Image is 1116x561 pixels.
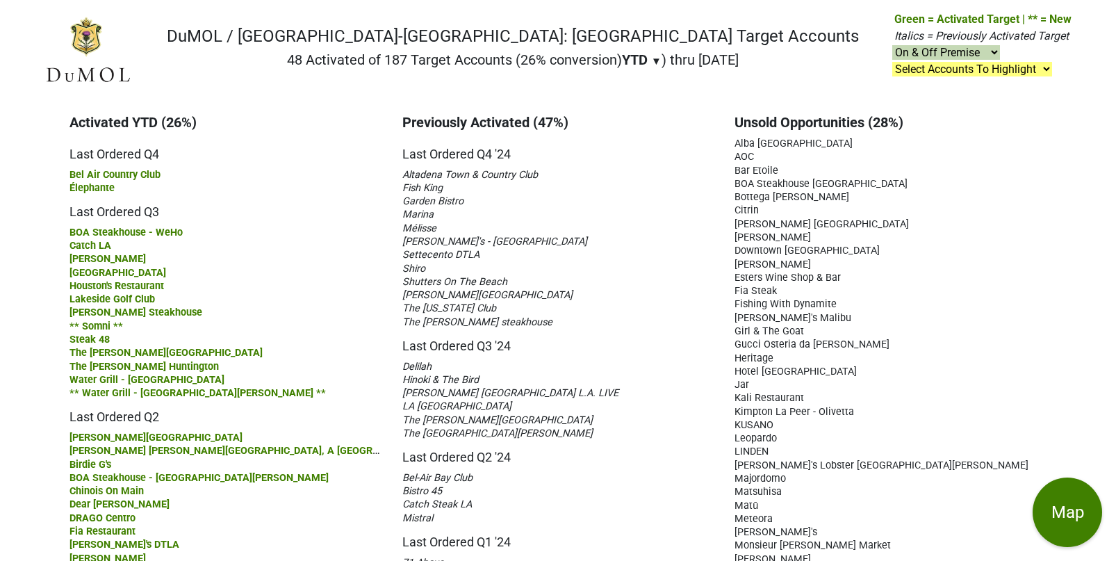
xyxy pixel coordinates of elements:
[402,236,587,247] span: [PERSON_NAME]'s - [GEOGRAPHIC_DATA]
[69,307,202,318] span: [PERSON_NAME] Steakhouse
[735,352,773,364] span: Heritage
[69,136,381,162] h5: Last Ordered Q4
[402,289,573,301] span: [PERSON_NAME][GEOGRAPHIC_DATA]
[735,486,782,498] span: Matsuhisa
[402,169,538,181] span: Altadena Town & Country Club
[735,218,909,230] span: [PERSON_NAME] [GEOGRAPHIC_DATA]
[735,231,811,243] span: [PERSON_NAME]
[69,459,111,471] span: Birdie G's
[735,138,853,149] span: Alba [GEOGRAPHIC_DATA]
[402,276,507,288] span: Shutters On The Beach
[402,302,496,314] span: The [US_STATE] Club
[651,55,662,67] span: ▼
[735,366,857,377] span: Hotel [GEOGRAPHIC_DATA]
[44,16,131,85] img: DuMOL
[735,460,1028,471] span: [PERSON_NAME]'s Lobster [GEOGRAPHIC_DATA][PERSON_NAME]
[402,209,434,220] span: Marina
[402,222,436,234] span: Mélisse
[69,182,115,194] span: Élephante
[735,285,777,297] span: Fia Steak
[402,387,618,399] span: [PERSON_NAME] [GEOGRAPHIC_DATA] L.A. LIVE
[735,392,804,404] span: Kali Restaurant
[735,178,908,190] span: BOA Steakhouse [GEOGRAPHIC_DATA]
[69,361,219,373] span: The [PERSON_NAME] Huntington
[69,334,110,345] span: Steak 48
[402,263,425,275] span: Shiro
[735,379,749,391] span: Jar
[735,151,754,163] span: AOC
[69,293,155,305] span: Lakeside Golf Club
[735,245,880,257] span: Downtown [GEOGRAPHIC_DATA]
[69,280,164,292] span: Houston's Restaurant
[402,195,463,207] span: Garden Bistro
[69,387,326,399] span: ** Water Grill - [GEOGRAPHIC_DATA][PERSON_NAME] **
[735,539,891,551] span: Monsieur [PERSON_NAME] Market
[69,347,263,359] span: The [PERSON_NAME][GEOGRAPHIC_DATA]
[735,312,851,324] span: [PERSON_NAME]'s Malibu
[735,406,854,418] span: Kimpton La Peer - Olivetta
[402,316,552,328] span: The [PERSON_NAME] steakhouse
[735,513,773,525] span: Meteora
[69,240,111,252] span: Catch LA
[894,13,1072,26] span: Green = Activated Target | ** = New
[402,524,714,550] h5: Last Ordered Q1 '24
[735,298,837,310] span: Fishing With Dynamite
[69,472,329,484] span: BOA Steakhouse - [GEOGRAPHIC_DATA][PERSON_NAME]
[69,526,136,537] span: Fia Restaurant
[735,272,841,284] span: Esters Wine Shop & Bar
[69,444,434,457] span: [PERSON_NAME] [PERSON_NAME][GEOGRAPHIC_DATA], A [GEOGRAPHIC_DATA]
[735,473,786,485] span: Majordomo
[735,165,778,177] span: Bar Etoile
[735,446,769,457] span: LINDEN
[402,485,442,497] span: Bistro 45
[735,204,759,216] span: Citrin
[402,374,479,386] span: Hinoki & The Bird
[735,114,1047,131] h3: Unsold Opportunities (28%)
[735,419,773,431] span: KUSANO
[735,500,758,512] span: Matū
[402,414,593,426] span: The [PERSON_NAME][GEOGRAPHIC_DATA]
[69,114,381,131] h3: Activated YTD (26%)
[402,328,714,354] h5: Last Ordered Q3 '24
[735,432,777,444] span: Leopardo
[402,439,714,465] h5: Last Ordered Q2 '24
[69,432,243,444] span: [PERSON_NAME][GEOGRAPHIC_DATA]
[622,51,648,68] span: YTD
[69,267,166,279] span: [GEOGRAPHIC_DATA]
[69,253,146,265] span: [PERSON_NAME]
[1033,478,1102,547] button: Map
[735,339,889,350] span: Gucci Osteria da [PERSON_NAME]
[402,361,432,373] span: Delilah
[69,399,381,425] h5: Last Ordered Q2
[69,194,381,220] h5: Last Ordered Q3
[69,227,183,238] span: BOA Steakhouse - WeHo
[167,26,859,47] h1: DuMOL / [GEOGRAPHIC_DATA]-[GEOGRAPHIC_DATA]: [GEOGRAPHIC_DATA] Target Accounts
[69,539,179,551] span: [PERSON_NAME]'s DTLA
[735,259,811,270] span: [PERSON_NAME]
[735,191,849,203] span: Bottega [PERSON_NAME]
[69,498,170,510] span: Dear [PERSON_NAME]
[402,182,443,194] span: Fish King
[402,249,479,261] span: Settecento DTLA
[402,400,511,412] span: LA [GEOGRAPHIC_DATA]
[167,51,859,68] h2: 48 Activated of 187 Target Accounts (26% conversion) ) thru [DATE]
[402,472,473,484] span: Bel-Air Bay Club
[894,29,1069,42] span: Italics = Previously Activated Target
[402,114,714,131] h3: Previously Activated (47%)
[69,485,144,497] span: Chinois On Main
[402,512,433,524] span: Mistral
[69,169,161,181] span: Bel Air Country Club
[735,325,804,337] span: Girl & The Goat
[402,498,472,510] span: Catch Steak LA
[735,526,817,538] span: [PERSON_NAME]'s
[69,512,136,524] span: DRAGO Centro
[402,136,714,162] h5: Last Ordered Q4 '24
[402,428,593,439] span: The [GEOGRAPHIC_DATA][PERSON_NAME]
[69,374,224,386] span: Water Grill - [GEOGRAPHIC_DATA]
